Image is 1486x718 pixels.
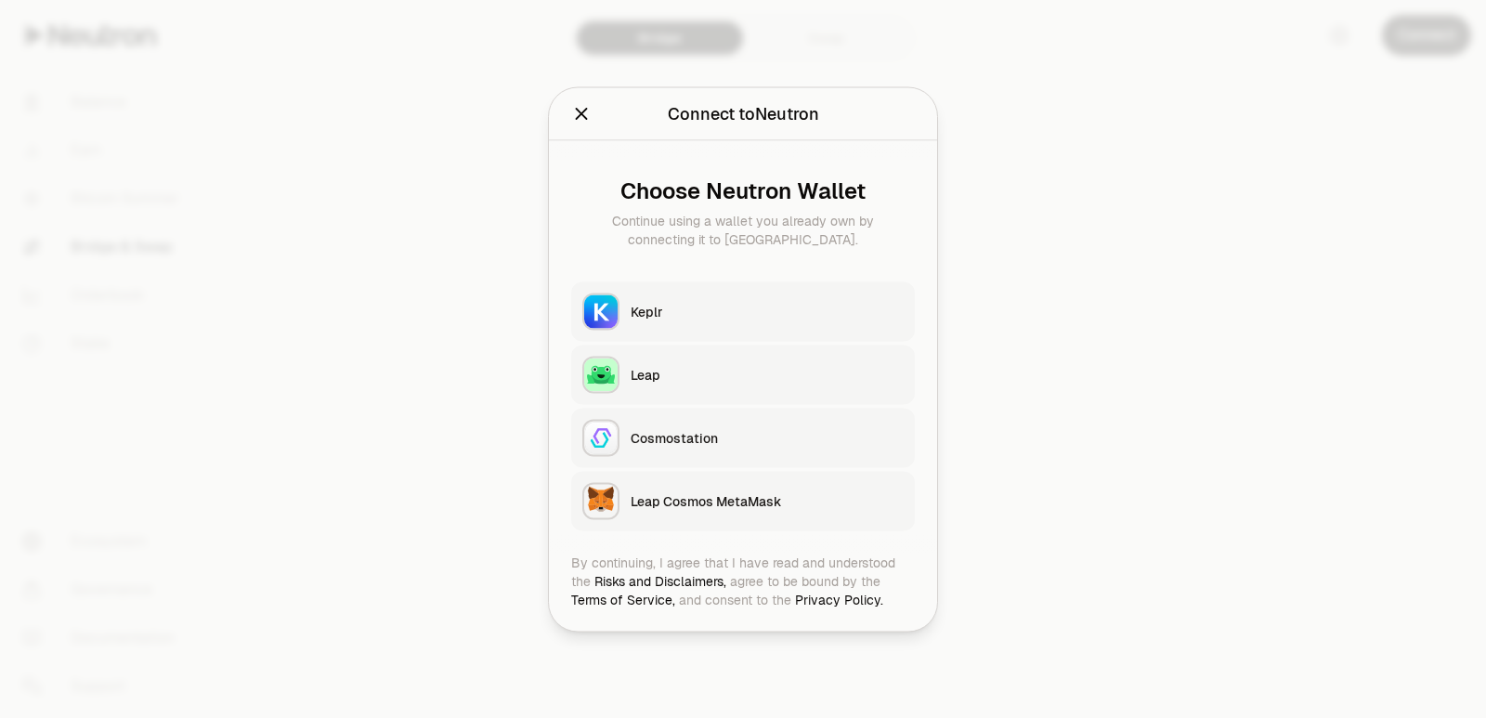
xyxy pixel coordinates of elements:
[571,281,915,341] button: KeplrKeplr
[571,408,915,467] button: CosmostationCosmostation
[584,358,618,391] img: Leap
[586,211,900,248] div: Continue using a wallet you already own by connecting it to [GEOGRAPHIC_DATA].
[584,484,618,517] img: Leap Cosmos MetaMask
[571,345,915,404] button: LeapLeap
[795,591,883,607] a: Privacy Policy.
[594,572,726,589] a: Risks and Disclaimers,
[571,471,915,530] button: Leap Cosmos MetaMaskLeap Cosmos MetaMask
[631,302,904,320] div: Keplr
[571,553,915,608] div: By continuing, I agree that I have read and understood the agree to be bound by the and consent t...
[584,421,618,454] img: Cosmostation
[631,365,904,384] div: Leap
[571,591,675,607] a: Terms of Service,
[586,177,900,203] div: Choose Neutron Wallet
[571,100,592,126] button: Close
[668,100,819,126] div: Connect to Neutron
[631,491,904,510] div: Leap Cosmos MetaMask
[584,294,618,328] img: Keplr
[631,428,904,447] div: Cosmostation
